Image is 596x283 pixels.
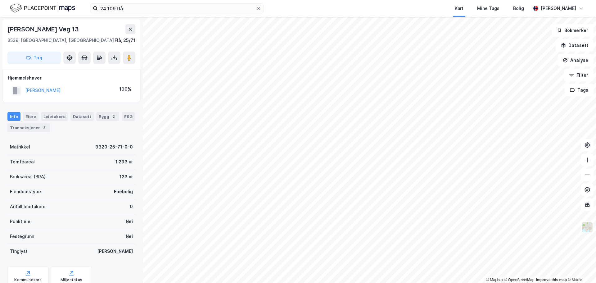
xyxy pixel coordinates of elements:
button: Tags [565,84,594,96]
a: Mapbox [486,278,503,282]
div: Bygg [96,112,119,121]
div: ESG [122,112,135,121]
img: Z [581,221,593,233]
iframe: Chat Widget [565,253,596,283]
div: [PERSON_NAME] [97,248,133,255]
div: Nei [126,218,133,225]
div: Datasett [70,112,94,121]
div: Matrikkel [10,143,30,151]
div: Eiendomstype [10,188,41,195]
div: Bolig [513,5,524,12]
div: Flå, 25/71 [115,37,135,44]
div: Tomteareal [10,158,35,166]
div: 2 [111,113,117,120]
div: [PERSON_NAME] [541,5,576,12]
div: 3320-25-71-0-0 [95,143,133,151]
img: logo.f888ab2527a4732fd821a326f86c7f29.svg [10,3,75,14]
div: Kart [455,5,463,12]
a: Improve this map [536,278,567,282]
div: Nei [126,233,133,240]
div: 123 ㎡ [120,173,133,180]
button: Tag [7,52,61,64]
button: Analyse [558,54,594,66]
div: Leietakere [41,112,68,121]
div: Info [7,112,20,121]
div: Transaksjoner [7,123,50,132]
div: 1 293 ㎡ [115,158,133,166]
div: Punktleie [10,218,30,225]
div: Festegrunn [10,233,34,240]
div: Antall leietakere [10,203,46,210]
div: Tinglyst [10,248,28,255]
div: Kontrollprogram for chat [565,253,596,283]
div: 0 [130,203,133,210]
div: Mine Tags [477,5,499,12]
div: Bruksareal (BRA) [10,173,46,180]
input: Søk på adresse, matrikkel, gårdeiere, leietakere eller personer [98,4,256,13]
div: Hjemmelshaver [8,74,135,82]
div: 3539, [GEOGRAPHIC_DATA], [GEOGRAPHIC_DATA] [7,37,114,44]
div: 100% [119,85,131,93]
div: Enebolig [114,188,133,195]
div: Miljøstatus [61,277,82,282]
div: Eiere [23,112,38,121]
div: 5 [41,125,47,131]
button: Bokmerker [552,24,594,37]
div: Kommunekart [14,277,41,282]
button: Datasett [556,39,594,52]
a: OpenStreetMap [504,278,535,282]
div: [PERSON_NAME] Veg 13 [7,24,80,34]
button: Filter [564,69,594,81]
